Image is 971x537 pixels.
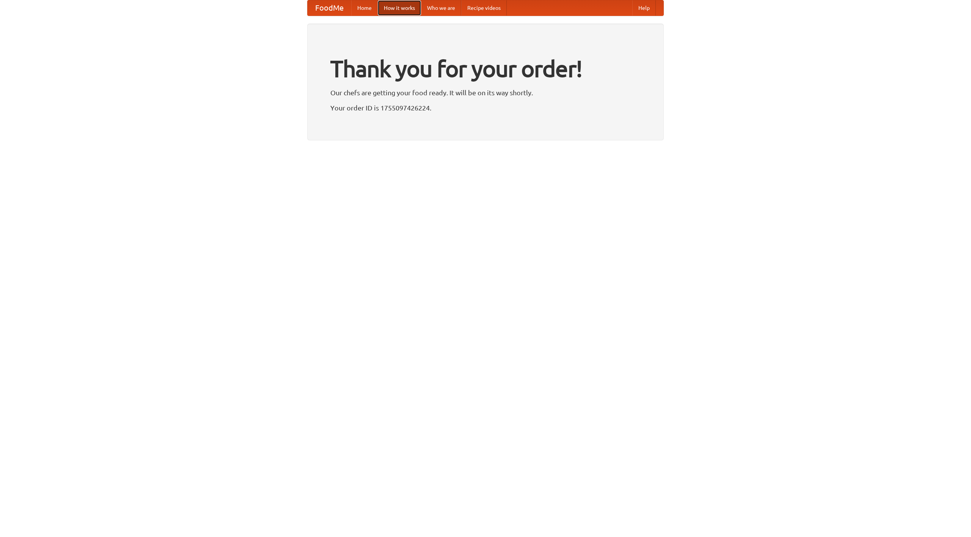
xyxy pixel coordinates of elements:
[461,0,507,16] a: Recipe videos
[632,0,656,16] a: Help
[330,102,641,113] p: Your order ID is 1755097426224.
[308,0,351,16] a: FoodMe
[421,0,461,16] a: Who we are
[330,50,641,87] h1: Thank you for your order!
[351,0,378,16] a: Home
[378,0,421,16] a: How it works
[330,87,641,98] p: Our chefs are getting your food ready. It will be on its way shortly.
